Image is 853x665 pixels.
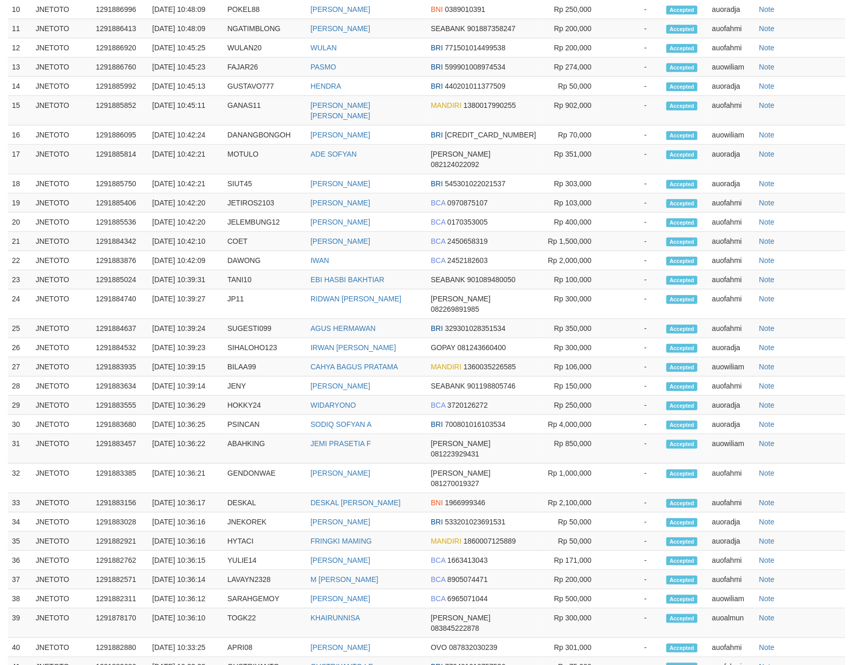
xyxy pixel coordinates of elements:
a: [PERSON_NAME] [311,382,370,390]
span: Accepted [666,257,697,266]
td: SIUT45 [223,174,306,193]
a: [PERSON_NAME] [311,5,370,13]
td: JNETOTO [32,145,92,174]
span: Accepted [666,401,697,410]
span: BRI [431,179,443,188]
span: 0970875107 [448,199,488,207]
td: JNETOTO [32,174,92,193]
td: 25 [8,319,32,338]
td: auowiliam [708,58,755,77]
td: - [607,319,662,338]
td: HOKKY24 [223,396,306,415]
td: 1291885992 [92,77,148,96]
a: Note [759,324,775,332]
td: Rp 1,500,000 [542,232,607,251]
span: BRI [431,131,443,139]
span: BRI [431,44,443,52]
td: - [607,38,662,58]
td: JETIROS2103 [223,193,306,213]
a: FRINGKI MAMING [311,537,372,545]
td: Rp 106,000 [542,357,607,377]
a: PASMO [311,63,337,71]
td: - [607,338,662,357]
td: 1291885024 [92,270,148,289]
td: Rp 200,000 [542,19,607,38]
td: [DATE] 10:39:14 [148,377,223,396]
td: 1291884532 [92,338,148,357]
a: Note [759,101,775,109]
span: SEABANK [431,24,465,33]
td: auofahmi [708,319,755,338]
span: Accepted [666,199,697,208]
a: Note [759,343,775,352]
a: [PERSON_NAME] [311,643,370,652]
td: Rp 150,000 [542,377,607,396]
td: [DATE] 10:42:20 [148,193,223,213]
td: DANANGBONGOH [223,126,306,145]
a: CAHYA BAGUS PRATAMA [311,363,398,371]
td: 1291883680 [92,415,148,434]
span: MANDIRI [431,101,462,109]
td: 1291883457 [92,434,148,464]
td: JNETOTO [32,193,92,213]
a: HENDRA [311,82,341,90]
span: BCA [431,199,445,207]
td: JNETOTO [32,415,92,434]
a: Note [759,199,775,207]
span: Accepted [666,63,697,72]
td: JNETOTO [32,270,92,289]
a: JEMI PRASETIA F [311,439,371,448]
span: SEABANK [431,275,465,284]
td: [DATE] 10:42:20 [148,213,223,232]
span: BCA [431,218,445,226]
td: 1291886920 [92,38,148,58]
td: COET [223,232,306,251]
td: 22 [8,251,32,270]
span: 081243660400 [457,343,506,352]
span: GOPAY [431,343,455,352]
td: 1291883555 [92,396,148,415]
td: 18 [8,174,32,193]
td: DAWONG [223,251,306,270]
td: auoradja [708,77,755,96]
a: SODIQ SOFYAN A [311,420,372,428]
td: [DATE] 10:45:25 [148,38,223,58]
td: [DATE] 10:42:10 [148,232,223,251]
td: auoradja [708,174,755,193]
td: - [607,232,662,251]
td: [DATE] 10:39:23 [148,338,223,357]
td: 1291883634 [92,377,148,396]
span: 082124022092 [431,160,479,169]
td: 1291886413 [92,19,148,38]
a: DESKAL [PERSON_NAME] [311,498,401,507]
td: 14 [8,77,32,96]
td: JNETOTO [32,396,92,415]
span: Accepted [666,6,697,15]
td: JNETOTO [32,232,92,251]
span: Accepted [666,25,697,34]
td: auoradja [708,415,755,434]
span: 081223929431 [431,450,479,458]
td: 1291883876 [92,251,148,270]
td: ABAHKING [223,434,306,464]
td: JNETOTO [32,96,92,126]
td: JNETOTO [32,377,92,396]
td: JNETOTO [32,38,92,58]
a: Note [759,44,775,52]
td: SIHALOHO123 [223,338,306,357]
a: Note [759,643,775,652]
a: [PERSON_NAME] [311,131,370,139]
span: Accepted [666,180,697,189]
a: Note [759,275,775,284]
span: Accepted [666,276,697,285]
td: 16 [8,126,32,145]
td: [DATE] 10:39:27 [148,289,223,319]
a: Note [759,150,775,158]
span: Accepted [666,238,697,246]
td: auofahmi [708,270,755,289]
td: Rp 200,000 [542,38,607,58]
span: 545301022021537 [445,179,506,188]
td: [DATE] 10:42:09 [148,251,223,270]
a: Note [759,5,775,13]
td: 29 [8,396,32,415]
